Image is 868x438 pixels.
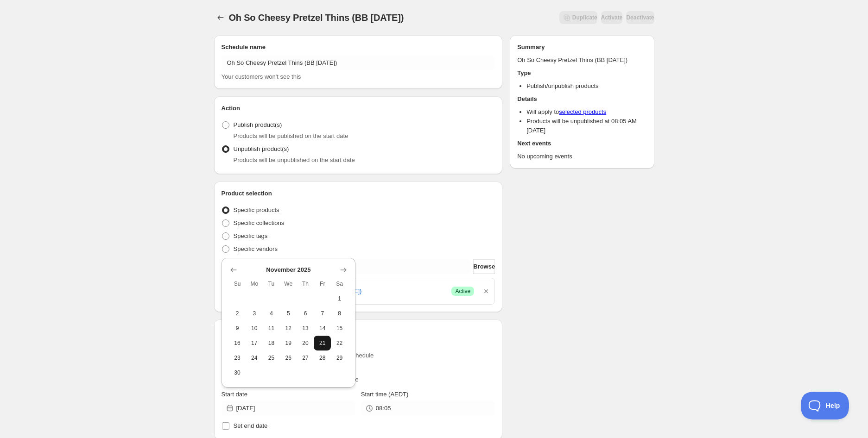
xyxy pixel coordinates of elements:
[526,107,646,117] li: Will apply to
[234,245,278,252] span: Specific vendors
[361,391,409,398] span: Start time (AEDT)
[246,306,263,321] button: Monday November 3 2025
[229,350,246,365] button: Sunday November 23 2025
[517,152,646,161] p: No upcoming events
[331,336,348,350] button: Saturday November 22 2025
[301,310,310,317] span: 6
[229,13,404,23] span: Oh So Cheesy Pretzel Thins (BB [DATE])
[233,339,242,347] span: 16
[284,310,293,317] span: 5
[222,43,495,52] h2: Schedule name
[229,321,246,336] button: Sunday November 9 2025
[331,291,348,306] button: Saturday November 1 2025
[314,321,331,336] button: Friday November 14 2025
[301,280,310,288] span: Th
[317,354,327,362] span: 28
[266,339,276,347] span: 18
[455,288,470,295] span: Active
[222,73,301,80] span: Your customers won't see this
[473,262,495,271] span: Browse
[249,354,259,362] span: 24
[317,339,327,347] span: 21
[246,276,263,291] th: Monday
[526,81,646,91] li: Publish/unpublish products
[317,325,327,332] span: 14
[284,339,293,347] span: 19
[249,280,259,288] span: Mo
[234,219,285,226] span: Specific collections
[301,339,310,347] span: 20
[263,350,280,365] button: Tuesday November 25 2025
[335,325,344,332] span: 15
[234,145,289,152] span: Unpublish product(s)
[234,121,282,128] span: Publish product(s)
[233,310,242,317] span: 2
[280,276,297,291] th: Wednesday
[284,325,293,332] span: 12
[331,350,348,365] button: Saturday November 29 2025
[284,354,293,362] span: 26
[301,354,310,362] span: 27
[266,310,276,317] span: 4
[314,306,331,321] button: Friday November 7 2025
[246,350,263,365] button: Monday November 24 2025
[280,306,297,321] button: Wednesday November 5 2025
[229,336,246,350] button: Sunday November 16 2025
[233,354,242,362] span: 23
[233,325,242,332] span: 9
[234,422,268,429] span: Set end date
[297,321,314,336] button: Thursday November 13 2025
[233,369,242,376] span: 30
[263,336,280,350] button: Tuesday November 18 2025
[266,354,276,362] span: 25
[227,263,240,276] button: Show previous month, October 2025
[229,365,246,380] button: Sunday November 30 2025
[517,56,646,65] p: Oh So Cheesy Pretzel Thins (BB [DATE])
[266,325,276,332] span: 11
[517,43,646,52] h2: Summary
[331,306,348,321] button: Saturday November 8 2025
[234,206,279,213] span: Specific products
[297,336,314,350] button: Thursday November 20 2025
[222,391,247,398] span: Start date
[280,336,297,350] button: Wednesday November 19 2025
[337,263,350,276] button: Show next month, December 2025
[246,321,263,336] button: Monday November 10 2025
[249,325,259,332] span: 10
[229,276,246,291] th: Sunday
[314,276,331,291] th: Friday
[234,232,268,239] span: Specific tags
[297,350,314,365] button: Thursday November 27 2025
[801,392,849,419] iframe: Toggle Customer Support
[301,325,310,332] span: 13
[526,117,646,135] li: Products will be unpublished at 08:05 AM [DATE]
[284,280,293,288] span: We
[317,310,327,317] span: 7
[335,339,344,347] span: 22
[335,295,344,302] span: 1
[335,310,344,317] span: 8
[335,354,344,362] span: 29
[559,108,606,115] a: selected products
[314,350,331,365] button: Friday November 28 2025
[266,280,276,288] span: Tu
[297,306,314,321] button: Thursday November 6 2025
[229,306,246,321] button: Sunday November 2 2025
[331,276,348,291] th: Saturday
[335,280,344,288] span: Sa
[314,336,331,350] button: Friday November 21 2025
[517,69,646,78] h2: Type
[222,327,495,336] h2: Active dates
[473,259,495,274] button: Browse
[249,339,259,347] span: 17
[280,350,297,365] button: Wednesday November 26 2025
[297,276,314,291] th: Thursday
[233,280,242,288] span: Su
[234,156,355,163] span: Products will be unpublished on the start date
[317,280,327,288] span: Fr
[214,11,227,24] button: Schedules
[263,276,280,291] th: Tuesday
[234,132,348,139] span: Products will be published on the start date
[263,321,280,336] button: Tuesday November 11 2025
[249,310,259,317] span: 3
